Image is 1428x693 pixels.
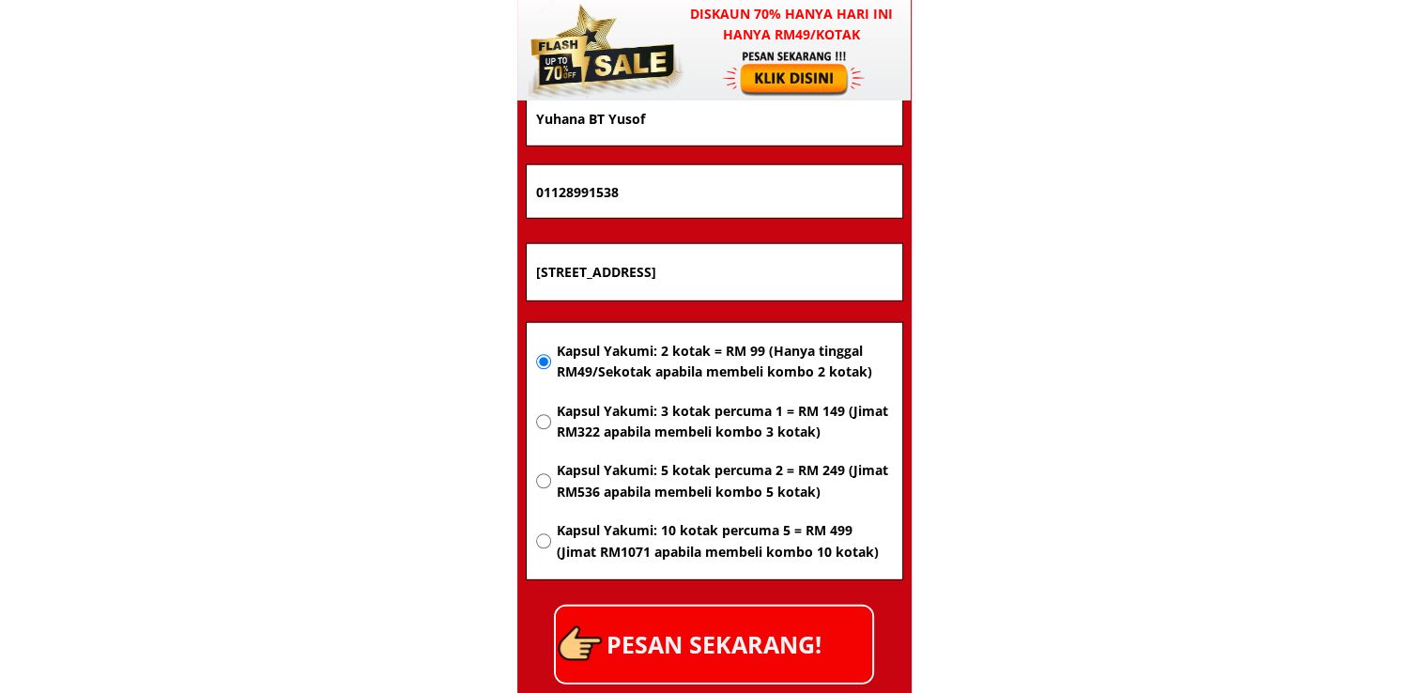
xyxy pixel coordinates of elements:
[531,92,898,146] input: Nama penuh
[556,520,892,562] span: Kapsul Yakumi: 10 kotak percuma 5 = RM 499 (Jimat RM1071 apabila membeli kombo 10 kotak)
[556,607,872,683] p: PESAN SEKARANG!
[672,4,912,46] h3: Diskaun 70% hanya hari ini hanya RM49/kotak
[531,165,898,218] input: Nombor Telefon Bimbit
[556,401,892,443] span: Kapsul Yakumi: 3 kotak percuma 1 = RM 149 (Jimat RM322 apabila membeli kombo 3 kotak)
[556,341,892,383] span: Kapsul Yakumi: 2 kotak = RM 99 (Hanya tinggal RM49/Sekotak apabila membeli kombo 2 kotak)
[531,244,898,300] input: Alamat
[556,460,892,502] span: Kapsul Yakumi: 5 kotak percuma 2 = RM 249 (Jimat RM536 apabila membeli kombo 5 kotak)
